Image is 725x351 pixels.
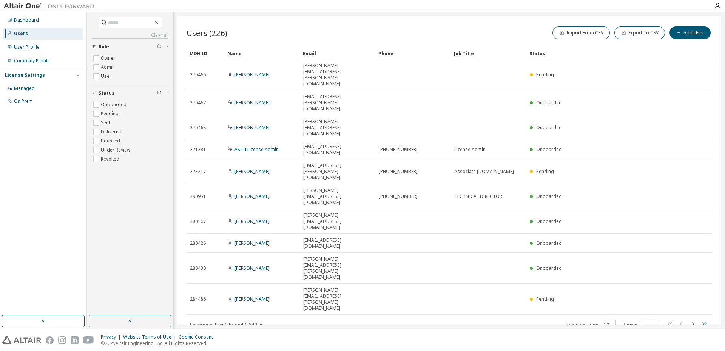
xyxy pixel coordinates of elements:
[234,240,270,246] a: [PERSON_NAME]
[190,296,206,302] span: 284486
[14,44,40,50] div: User Profile
[46,336,54,344] img: facebook.svg
[190,47,221,59] div: MDH ID
[157,44,162,50] span: Clear filter
[101,100,128,109] label: Onboarded
[234,265,270,271] a: [PERSON_NAME]
[101,155,121,164] label: Revoked
[4,2,98,10] img: Altair One
[190,125,206,131] span: 270468
[303,212,372,230] span: [PERSON_NAME][EMAIL_ADDRESS][DOMAIN_NAME]
[83,336,94,344] img: youtube.svg
[614,26,665,39] button: Export To CSV
[536,265,562,271] span: Onboarded
[623,320,659,330] span: Page n.
[669,26,711,39] button: Add User
[303,63,372,87] span: [PERSON_NAME][EMAIL_ADDRESS][PERSON_NAME][DOMAIN_NAME]
[234,296,270,302] a: [PERSON_NAME]
[303,187,372,206] span: [PERSON_NAME][EMAIL_ADDRESS][DOMAIN_NAME]
[536,193,562,199] span: Onboarded
[536,296,554,302] span: Pending
[536,168,554,175] span: Pending
[187,28,227,38] span: Users (226)
[92,32,168,38] a: Clear all
[604,322,614,328] button: 10
[101,54,117,63] label: Owner
[101,334,123,340] div: Privacy
[566,320,616,330] span: Items per page
[303,287,372,311] span: [PERSON_NAME][EMAIL_ADDRESS][PERSON_NAME][DOMAIN_NAME]
[101,340,217,346] p: © 2025 Altair Engineering, Inc. All Rights Reserved.
[303,162,372,181] span: [EMAIL_ADDRESS][PERSON_NAME][DOMAIN_NAME]
[303,119,372,137] span: [PERSON_NAME][EMAIL_ADDRESS][DOMAIN_NAME]
[378,47,448,59] div: Phone
[454,47,523,59] div: Job Title
[234,218,270,224] a: [PERSON_NAME]
[379,169,418,175] span: [PHONE_NUMBER]
[234,193,270,199] a: [PERSON_NAME]
[536,218,562,224] span: Onboarded
[190,322,262,328] span: Showing entries 1 through 10 of 226
[99,90,114,96] span: Status
[234,99,270,106] a: [PERSON_NAME]
[303,237,372,249] span: [EMAIL_ADDRESS][DOMAIN_NAME]
[5,72,45,78] div: License Settings
[234,124,270,131] a: [PERSON_NAME]
[101,127,123,136] label: Delivered
[14,85,35,91] div: Managed
[190,100,206,106] span: 270467
[157,90,162,96] span: Clear filter
[190,218,206,224] span: 280167
[454,193,502,199] span: TECHNICAL DIRECTOR
[379,193,418,199] span: [PHONE_NUMBER]
[101,72,113,81] label: User
[190,169,206,175] span: 273217
[2,336,41,344] img: altair_logo.svg
[529,47,673,59] div: Status
[101,109,120,118] label: Pending
[92,85,168,102] button: Status
[190,240,206,246] span: 280426
[101,136,122,145] label: Bounced
[14,31,28,37] div: Users
[552,26,610,39] button: Import From CSV
[536,71,554,78] span: Pending
[303,47,372,59] div: Email
[454,147,486,153] span: License Admin
[14,17,39,23] div: Dashboard
[190,72,206,78] span: 270466
[92,39,168,55] button: Role
[536,99,562,106] span: Onboarded
[58,336,66,344] img: instagram.svg
[101,63,116,72] label: Admin
[14,98,33,104] div: On Prem
[303,144,372,156] span: [EMAIL_ADDRESS][DOMAIN_NAME]
[536,124,562,131] span: Onboarded
[454,169,514,175] span: Associate [DOMAIN_NAME]
[101,145,132,155] label: Under Review
[71,336,79,344] img: linkedin.svg
[227,47,297,59] div: Name
[190,147,206,153] span: 271281
[14,58,50,64] div: Company Profile
[234,71,270,78] a: [PERSON_NAME]
[101,118,112,127] label: Sent
[234,146,279,153] a: AKTII License Admin
[234,168,270,175] a: [PERSON_NAME]
[536,240,562,246] span: Onboarded
[379,147,418,153] span: [PHONE_NUMBER]
[123,334,179,340] div: Website Terms of Use
[536,146,562,153] span: Onboarded
[190,265,206,271] span: 280430
[179,334,217,340] div: Cookie Consent
[190,193,206,199] span: 290951
[303,94,372,112] span: [EMAIL_ADDRESS][PERSON_NAME][DOMAIN_NAME]
[303,256,372,280] span: [PERSON_NAME][EMAIL_ADDRESS][PERSON_NAME][DOMAIN_NAME]
[99,44,109,50] span: Role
